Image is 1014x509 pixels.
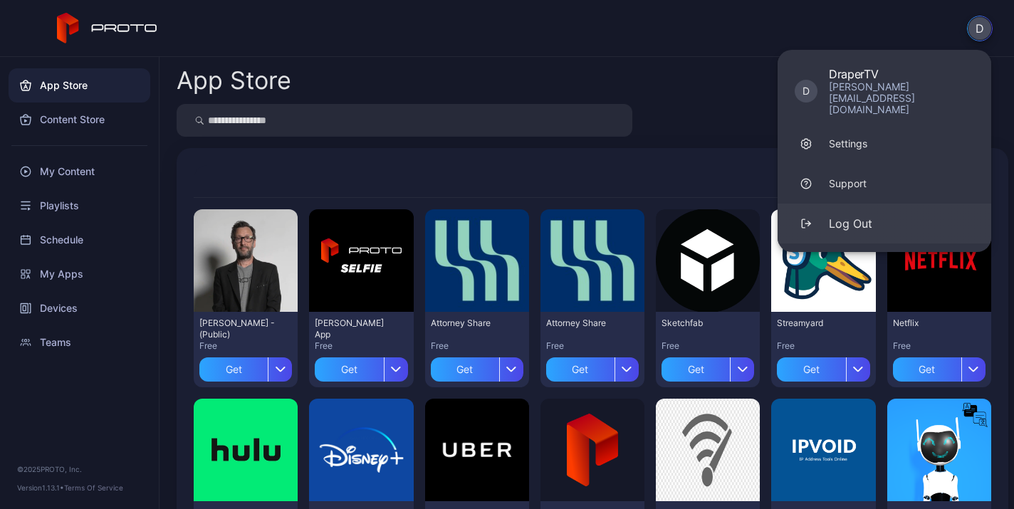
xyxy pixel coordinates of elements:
a: My Content [9,154,150,189]
div: Get [893,357,961,382]
a: Schedule [9,223,150,257]
div: Sketchfab [662,318,740,329]
div: © 2025 PROTO, Inc. [17,463,142,475]
div: Free [199,340,292,352]
button: Get [431,352,523,382]
a: Devices [9,291,150,325]
div: Free [546,340,639,352]
a: Content Store [9,103,150,137]
button: Get [546,352,639,382]
div: Get [431,357,499,382]
div: David N Persona - (Public) [199,318,278,340]
a: Playlists [9,189,150,223]
span: Version 1.13.1 • [17,483,64,492]
button: D [967,16,993,41]
div: David Selfie App [315,318,393,340]
button: Get [315,352,407,382]
div: Log Out [829,215,872,232]
a: Support [778,164,991,204]
a: My Apps [9,257,150,291]
button: Get [893,352,986,382]
div: Netflix [893,318,971,329]
div: DraperTV [829,67,974,81]
div: Get [199,357,268,382]
div: Get [546,357,615,382]
div: Settings [829,137,867,151]
a: DDraperTV[PERSON_NAME][EMAIL_ADDRESS][DOMAIN_NAME] [778,58,991,124]
a: Terms Of Service [64,483,123,492]
a: Teams [9,325,150,360]
div: [PERSON_NAME][EMAIL_ADDRESS][DOMAIN_NAME] [829,81,974,115]
div: Get [777,357,845,382]
a: App Store [9,68,150,103]
div: Free [431,340,523,352]
div: Attorney Share [546,318,624,329]
div: Get [315,357,383,382]
div: D [795,80,817,103]
div: Free [662,340,754,352]
button: Get [777,352,869,382]
div: Free [893,340,986,352]
button: Log Out [778,204,991,243]
div: App Store [177,68,291,93]
a: Settings [778,124,991,164]
button: Get [662,352,754,382]
div: Get [662,357,730,382]
div: Free [777,340,869,352]
div: Support [829,177,867,191]
div: Attorney Share [431,318,509,329]
div: Free [315,340,407,352]
button: Get [199,352,292,382]
div: Streamyard [777,318,855,329]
